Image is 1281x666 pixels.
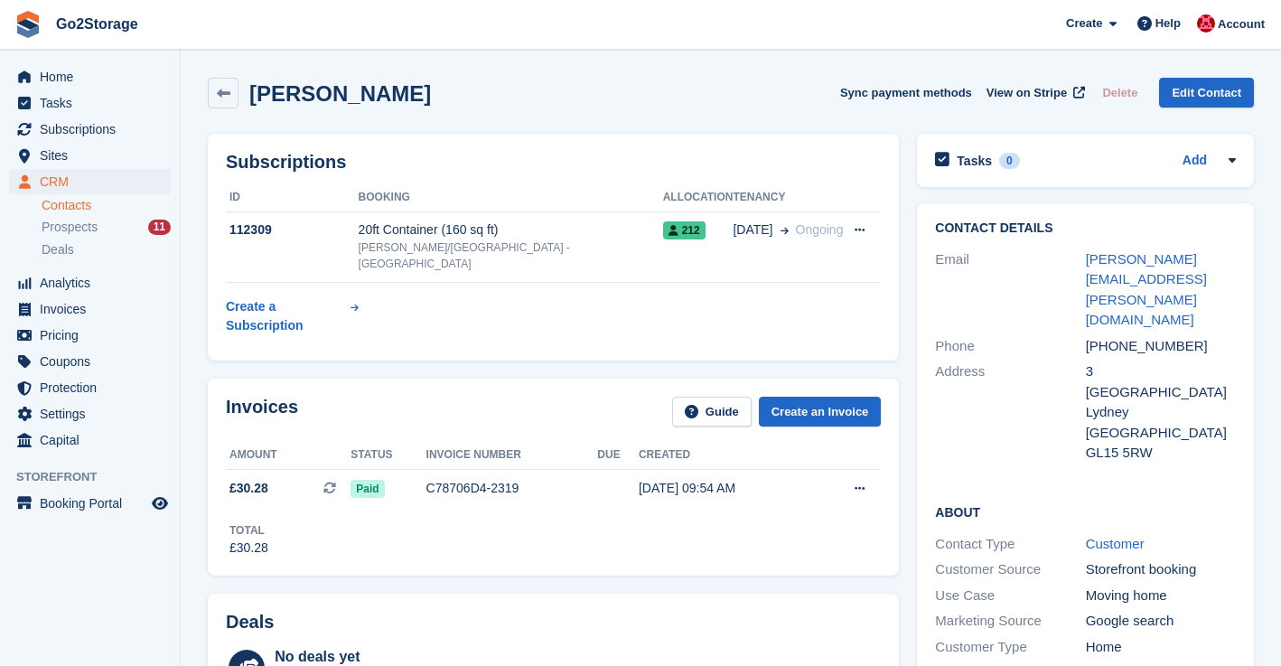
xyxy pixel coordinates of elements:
th: Allocation [663,183,734,212]
a: menu [9,323,171,348]
div: 0 [999,153,1020,169]
div: C78706D4-2319 [426,479,598,498]
a: Edit Contact [1159,78,1254,108]
span: Ongoing [796,222,844,237]
th: Tenancy [733,183,843,212]
a: Preview store [149,492,171,514]
a: Go2Storage [49,9,145,39]
div: £30.28 [229,539,268,558]
a: [PERSON_NAME][EMAIL_ADDRESS][PERSON_NAME][DOMAIN_NAME] [1086,251,1207,328]
h2: Deals [226,612,274,633]
div: Marketing Source [935,611,1085,632]
div: Address [935,361,1085,464]
div: Contact Type [935,534,1085,555]
div: Moving home [1086,586,1236,606]
div: Customer Type [935,637,1085,658]
span: Storefront [16,468,180,486]
a: Prospects 11 [42,218,171,237]
div: [PHONE_NUMBER] [1086,336,1236,357]
a: menu [9,64,171,89]
span: Account [1218,15,1265,33]
div: 20ft Container (160 sq ft) [359,220,663,239]
th: ID [226,183,359,212]
a: menu [9,427,171,453]
a: Create an Invoice [759,397,882,427]
span: Subscriptions [40,117,148,142]
div: Use Case [935,586,1085,606]
h2: Invoices [226,397,298,427]
span: CRM [40,169,148,194]
img: stora-icon-8386f47178a22dfd0bd8f6a31ec36ba5ce8667c1dd55bd0f319d3a0aa187defe.svg [14,11,42,38]
a: menu [9,169,171,194]
button: Delete [1095,78,1145,108]
span: 212 [663,221,706,239]
a: menu [9,375,171,400]
span: £30.28 [229,479,268,498]
div: Total [229,522,268,539]
span: Home [40,64,148,89]
a: menu [9,349,171,374]
span: View on Stripe [986,84,1067,102]
span: Settings [40,401,148,427]
a: menu [9,401,171,427]
div: Home [1086,637,1236,658]
div: Storefront booking [1086,559,1236,580]
a: menu [9,270,171,295]
a: menu [9,491,171,516]
a: menu [9,90,171,116]
a: menu [9,296,171,322]
span: Deals [42,241,74,258]
a: menu [9,117,171,142]
span: [DATE] [733,220,772,239]
a: Customer [1086,536,1145,551]
span: Prospects [42,219,98,236]
h2: Tasks [957,153,992,169]
span: Capital [40,427,148,453]
div: [GEOGRAPHIC_DATA] [1086,423,1236,444]
span: Protection [40,375,148,400]
div: Email [935,249,1085,331]
h2: About [935,502,1236,521]
div: [PERSON_NAME]/[GEOGRAPHIC_DATA] - [GEOGRAPHIC_DATA] [359,239,663,272]
th: Amount [226,441,351,470]
a: Deals [42,240,171,259]
span: Help [1155,14,1181,33]
span: Pricing [40,323,148,348]
h2: Contact Details [935,221,1236,236]
img: James Pearson [1197,14,1215,33]
th: Due [597,441,639,470]
div: 112309 [226,220,359,239]
a: Create a Subscription [226,290,359,342]
div: Create a Subscription [226,297,347,335]
button: Sync payment methods [840,78,972,108]
th: Status [351,441,425,470]
div: 3 [GEOGRAPHIC_DATA] [1086,361,1236,402]
span: Create [1066,14,1102,33]
span: Invoices [40,296,148,322]
a: menu [9,143,171,168]
div: [DATE] 09:54 AM [639,479,813,498]
a: Contacts [42,197,171,214]
div: Customer Source [935,559,1085,580]
div: 11 [148,220,171,235]
span: Sites [40,143,148,168]
h2: [PERSON_NAME] [249,81,431,106]
div: Phone [935,336,1085,357]
div: Lydney [1086,402,1236,423]
span: Tasks [40,90,148,116]
div: Google search [1086,611,1236,632]
th: Invoice number [426,441,598,470]
h2: Subscriptions [226,152,881,173]
a: View on Stripe [979,78,1089,108]
a: Add [1183,151,1207,172]
a: Guide [672,397,752,427]
th: Booking [359,183,663,212]
span: Analytics [40,270,148,295]
th: Created [639,441,813,470]
div: GL15 5RW [1086,443,1236,464]
span: Coupons [40,349,148,374]
span: Booking Portal [40,491,148,516]
span: Paid [351,480,384,498]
